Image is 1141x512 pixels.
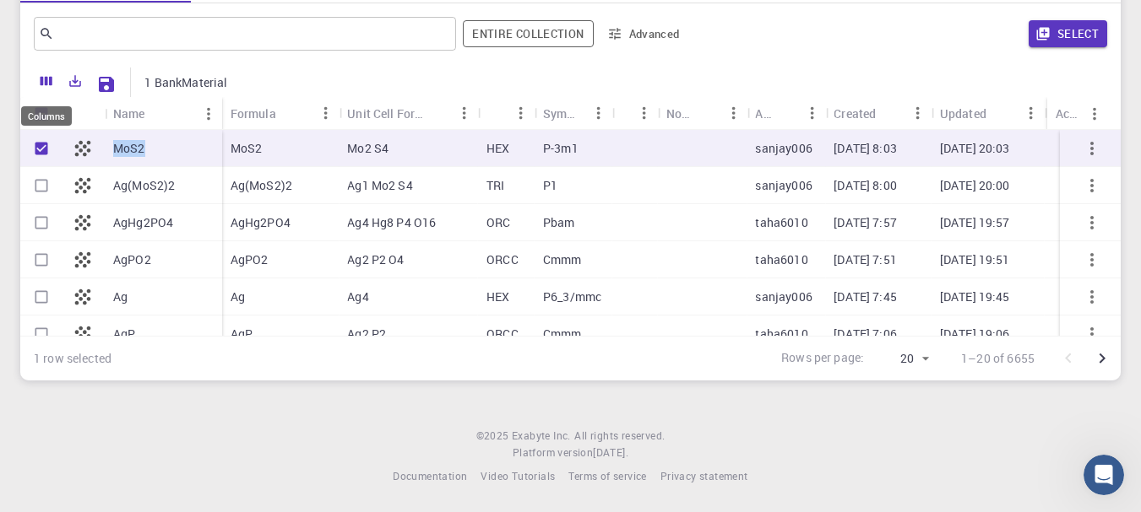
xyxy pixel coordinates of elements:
[486,140,509,157] p: HEX
[90,67,123,101] button: Save Explorer Settings
[195,100,222,127] button: Menu
[543,251,582,268] p: Cmmm
[720,100,747,127] button: Menu
[798,100,825,127] button: Menu
[543,288,601,305] p: P6_3/mmc
[347,140,388,157] p: Mo2 S4
[32,67,61,94] button: Columns
[543,326,582,342] p: Cmmm
[940,251,1010,268] p: [DATE] 19:51
[755,177,812,194] p: sanjay006
[508,100,535,127] button: Menu
[535,97,612,130] div: Symmetry
[593,445,628,459] span: [DATE] .
[905,100,932,127] button: Menu
[113,251,151,268] p: AgPO2
[276,100,303,127] button: Sort
[940,326,1010,342] p: [DATE] 19:06
[755,251,807,268] p: taha6010
[486,177,504,194] p: TRI
[145,100,172,127] button: Sort
[961,350,1035,367] p: 1–20 of 6655
[825,97,932,130] div: Created
[231,177,292,194] p: Ag(MoS2)2
[666,97,693,130] div: Non-periodic
[781,349,864,369] p: Rows per page:
[105,97,222,130] div: Name
[231,97,276,130] div: Formula
[113,288,128,305] p: Ag
[568,469,646,482] span: Terms of service
[1017,100,1044,127] button: Menu
[231,140,263,157] p: MoS2
[512,428,571,442] span: Exabyte Inc.
[231,214,291,231] p: AgHg2PO4
[658,97,747,130] div: Non-periodic
[940,214,1010,231] p: [DATE] 19:57
[755,214,807,231] p: taha6010
[585,100,612,127] button: Menu
[393,468,467,485] a: Documentation
[347,251,404,268] p: Ag2 P2 O4
[932,97,1045,130] div: Updated
[1081,100,1108,127] button: Menu
[1084,455,1124,495] iframe: Intercom live chat
[393,469,467,482] span: Documentation
[593,445,628,461] a: [DATE].
[755,326,807,342] p: taha6010
[612,97,658,130] div: Tags
[113,140,145,157] p: MoS2
[543,177,557,194] p: P1
[543,214,575,231] p: Pbam
[755,288,812,305] p: sanjay006
[62,97,105,130] div: Icon
[347,326,386,342] p: Ag2 P2
[113,214,173,231] p: AgHg2PO4
[771,100,798,127] button: Sort
[347,97,424,130] div: Unit Cell Formula
[113,326,135,342] p: AgP
[512,428,571,445] a: Exabyte Inc.
[834,177,897,194] p: [DATE] 8:00
[871,347,934,371] div: 20
[486,214,510,231] p: ORC
[834,140,897,157] p: [DATE] 8:03
[21,106,72,126] div: Columns
[574,428,665,445] span: All rights reserved.
[424,100,451,127] button: Sort
[1085,342,1119,375] button: Go to next page
[600,20,688,47] button: Advanced
[476,428,512,445] span: © 2025
[1047,97,1108,130] div: Actions
[1056,97,1081,130] div: Actions
[568,468,646,485] a: Terms of service
[543,97,585,130] div: Symmetry
[940,177,1010,194] p: [DATE] 20:00
[231,288,245,305] p: Ag
[834,288,897,305] p: [DATE] 7:45
[486,326,519,342] p: ORCC
[113,97,145,130] div: Name
[940,97,986,130] div: Updated
[513,445,593,461] span: Platform version
[660,469,748,482] span: Privacy statement
[755,97,771,130] div: Account
[940,288,1010,305] p: [DATE] 19:45
[940,140,1010,157] p: [DATE] 20:03
[222,97,340,130] div: Formula
[478,97,535,130] div: Lattice
[231,251,269,268] p: AgPO2
[347,177,413,194] p: Ag1 Mo2 S4
[486,100,513,127] button: Sort
[486,288,509,305] p: HEX
[34,350,111,367] div: 1 row selected
[876,100,903,127] button: Sort
[463,20,593,47] span: Filter throughout whole library including sets (folders)
[755,140,812,157] p: sanjay006
[543,140,579,157] p: P-3m1
[312,100,339,127] button: Menu
[834,251,897,268] p: [DATE] 7:51
[481,468,555,485] a: Video Tutorials
[747,97,825,130] div: Account
[231,326,253,342] p: AgP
